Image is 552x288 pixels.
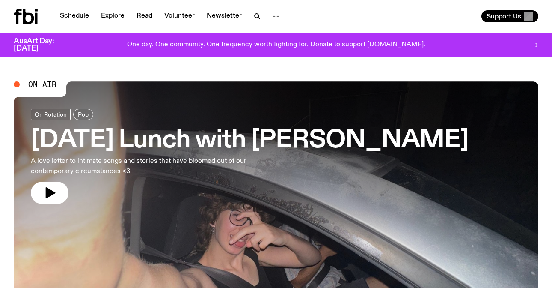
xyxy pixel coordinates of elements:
[31,129,469,153] h3: [DATE] Lunch with [PERSON_NAME]
[127,41,425,49] p: One day. One community. One frequency worth fighting for. Donate to support [DOMAIN_NAME].
[481,10,538,22] button: Support Us
[28,81,56,88] span: On Air
[31,109,71,120] a: On Rotation
[31,156,250,177] p: A love letter to intimate songs and stories that have bloomed out of our contemporary circumstanc...
[487,12,521,20] span: Support Us
[78,111,89,117] span: Pop
[55,10,94,22] a: Schedule
[159,10,200,22] a: Volunteer
[14,38,68,52] h3: AusArt Day: [DATE]
[73,109,93,120] a: Pop
[31,109,469,204] a: [DATE] Lunch with [PERSON_NAME]A love letter to intimate songs and stories that have bloomed out ...
[35,111,67,117] span: On Rotation
[131,10,157,22] a: Read
[202,10,247,22] a: Newsletter
[96,10,130,22] a: Explore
